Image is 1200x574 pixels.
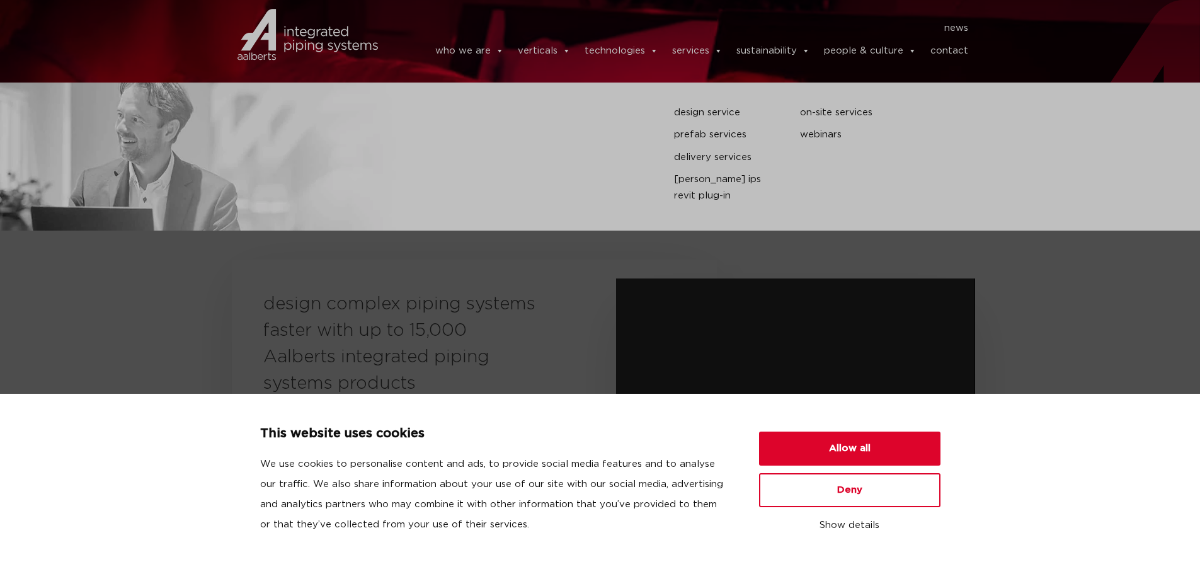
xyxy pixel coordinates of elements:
[518,38,571,64] a: verticals
[800,105,907,121] a: on-site services
[944,18,968,38] a: news
[435,38,504,64] a: who we are
[672,38,723,64] a: services
[674,171,781,204] a: [PERSON_NAME] IPS Revit plug-in
[260,454,729,535] p: We use cookies to personalise content and ads, to provide social media features and to analyse ou...
[260,424,729,444] p: This website uses cookies
[736,38,810,64] a: sustainability
[824,38,917,64] a: people & culture
[674,105,781,121] a: design service
[759,432,940,466] button: Allow all
[759,473,940,507] button: Deny
[397,18,969,38] nav: Menu
[674,127,781,143] a: prefab services
[800,127,907,143] a: webinars
[930,38,968,64] a: contact
[585,38,658,64] a: technologies
[263,291,540,397] h3: design complex piping systems faster with up to 15,000 Aalberts integrated piping systems products
[674,149,781,166] a: delivery services
[759,515,940,536] button: Show details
